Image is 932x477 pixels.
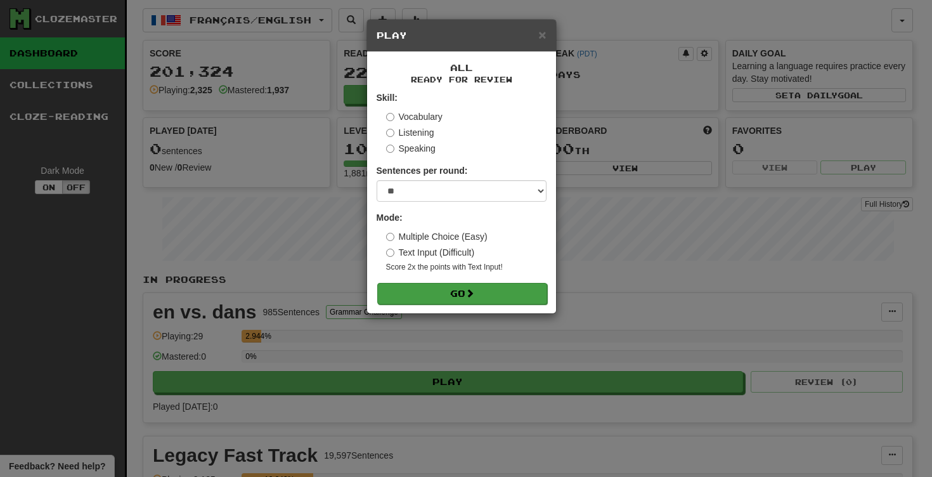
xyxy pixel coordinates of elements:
label: Listening [386,126,434,139]
input: Vocabulary [386,113,394,121]
h5: Play [377,29,547,42]
button: Close [538,28,546,41]
input: Speaking [386,145,394,153]
input: Multiple Choice (Easy) [386,233,394,241]
input: Listening [386,129,394,137]
strong: Skill: [377,93,398,103]
button: Go [377,283,547,304]
label: Multiple Choice (Easy) [386,230,488,243]
span: × [538,27,546,42]
input: Text Input (Difficult) [386,249,394,257]
label: Speaking [386,142,436,155]
strong: Mode: [377,212,403,223]
span: All [450,62,473,73]
label: Vocabulary [386,110,443,123]
small: Ready for Review [377,74,547,85]
small: Score 2x the points with Text Input ! [386,262,547,273]
label: Sentences per round: [377,164,468,177]
label: Text Input (Difficult) [386,246,475,259]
